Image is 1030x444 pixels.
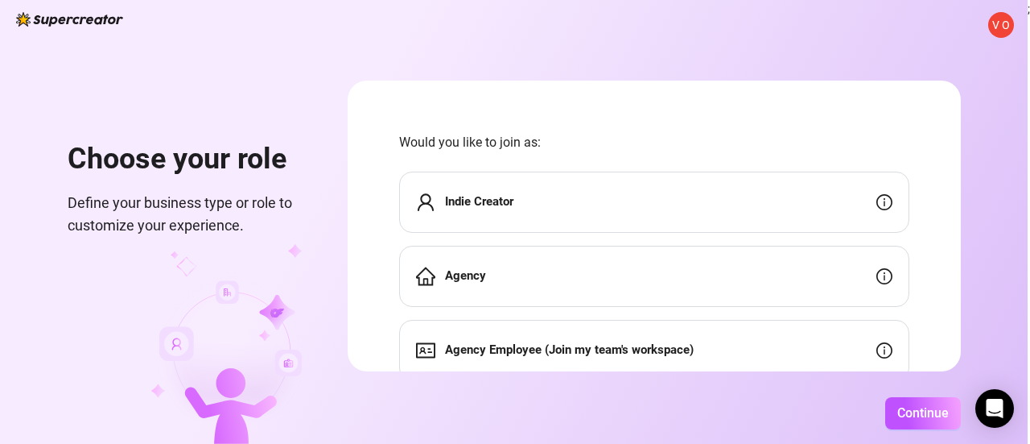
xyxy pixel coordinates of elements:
span: user [416,193,435,212]
span: idcard [416,341,435,360]
strong: Agency Employee (Join my team's workspace) [445,342,694,357]
span: Continue [897,405,949,421]
div: Open Intercom Messenger [975,389,1014,428]
button: Continue [885,397,961,429]
span: Define your business type or role to customize your experience. [68,192,309,238]
span: info-circle [876,342,892,359]
img: logo [16,12,123,27]
span: info-circle [876,268,892,284]
span: home [416,267,435,286]
span: info-circle [876,194,892,210]
span: V O [992,16,1010,34]
strong: Indie Creator [445,194,513,209]
strong: Agency [445,268,486,283]
h1: Choose your role [68,142,309,177]
span: Would you like to join as: [399,132,909,152]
